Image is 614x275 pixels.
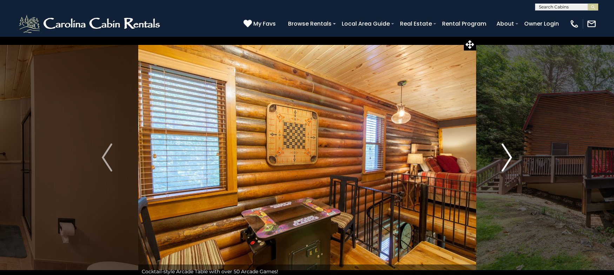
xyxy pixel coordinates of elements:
[338,18,393,30] a: Local Area Guide
[502,143,512,172] img: arrow
[243,19,278,28] a: My Favs
[396,18,435,30] a: Real Estate
[253,19,276,28] span: My Favs
[587,19,596,29] img: mail-regular-white.png
[569,19,579,29] img: phone-regular-white.png
[493,18,518,30] a: About
[521,18,562,30] a: Owner Login
[285,18,335,30] a: Browse Rentals
[18,13,163,34] img: White-1-2.png
[102,143,112,172] img: arrow
[439,18,490,30] a: Rental Program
